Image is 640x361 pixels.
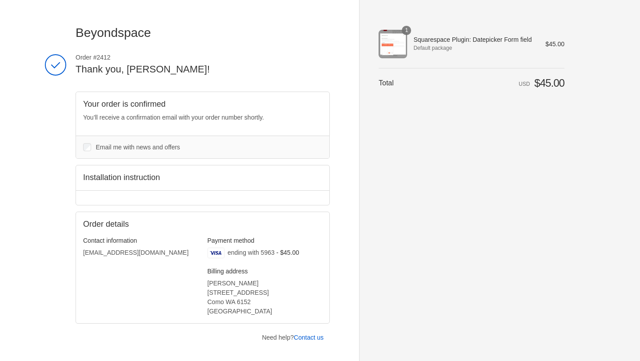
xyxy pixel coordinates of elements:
span: Order #2412 [76,53,330,61]
span: Total [379,79,394,87]
span: $45.00 [545,40,564,48]
span: $45.00 [534,77,564,89]
span: Beyondspace [76,26,151,40]
a: Contact us [294,334,324,341]
span: - $45.00 [276,249,299,256]
bdo: [EMAIL_ADDRESS][DOMAIN_NAME] [83,249,188,256]
address: [PERSON_NAME] [STREET_ADDRESS] Como WA 6152 [GEOGRAPHIC_DATA] [208,279,323,316]
span: Default package [413,44,533,52]
img: Squarespace Plugin: Datepicker Form field - Default package [379,30,407,58]
h2: Thank you, [PERSON_NAME]! [76,63,330,76]
span: Email me with news and offers [96,144,180,151]
h3: Payment method [208,237,323,245]
h2: Your order is confirmed [83,99,322,109]
h2: Order details [83,219,203,229]
h3: Contact information [83,237,198,245]
span: Squarespace Plugin: Datepicker Form field [413,36,533,44]
p: Need help? [262,333,324,342]
h2: Installation instruction [83,172,322,183]
span: ending with 5963 [228,249,275,256]
p: You’ll receive a confirmation email with your order number shortly. [83,113,322,122]
span: USD [519,81,530,87]
h3: Billing address [208,267,323,275]
span: 1 [402,26,411,35]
